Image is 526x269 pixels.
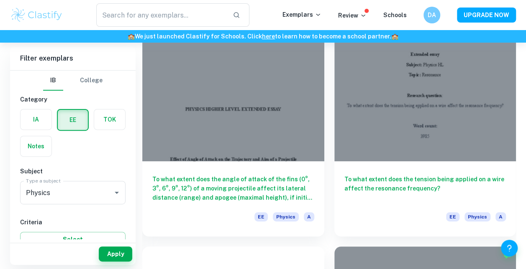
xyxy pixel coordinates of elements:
button: IA [21,109,51,129]
span: EE [446,212,459,221]
div: Filter type choice [43,71,103,91]
h6: Category [20,95,126,104]
p: Exemplars [282,10,321,19]
span: A [495,212,506,221]
span: A [304,212,314,221]
button: Notes [21,136,51,156]
span: EE [254,212,268,221]
span: Physics [464,212,490,221]
span: Physics [273,212,299,221]
button: TOK [94,109,125,129]
img: Clastify logo [10,7,63,23]
span: 🏫 [128,33,135,40]
a: here [262,33,275,40]
h6: Filter exemplars [10,47,136,70]
h6: Subject [20,167,126,176]
h6: To what extent does the tension being applied on a wire affect the resonance frequency? [344,175,506,202]
input: Search for any exemplars... [96,3,226,27]
button: UPGRADE NOW [457,8,516,23]
button: DA [423,7,440,23]
button: Open [111,187,123,198]
button: Apply [99,246,132,261]
label: Type a subject [26,177,61,184]
button: Select [20,232,126,247]
a: To what extent does the tension being applied on a wire affect the resonance frequency?EEPhysicsA [334,25,516,236]
button: Help and Feedback [501,240,518,256]
h6: DA [427,10,437,20]
button: College [80,71,103,91]
h6: To what extent does the angle of attack of the fins (0°, 3°, 6°, 9°, 12°) of a moving projectile ... [152,175,314,202]
a: To what extent does the angle of attack of the fins (0°, 3°, 6°, 9°, 12°) of a moving projectile ... [142,25,324,236]
span: 🏫 [391,33,398,40]
button: EE [58,110,88,130]
p: Review [338,11,367,20]
a: Schools [383,12,407,18]
h6: Criteria [20,218,126,227]
h6: We just launched Clastify for Schools. Click to learn how to become a school partner. [2,32,524,41]
button: IB [43,71,63,91]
